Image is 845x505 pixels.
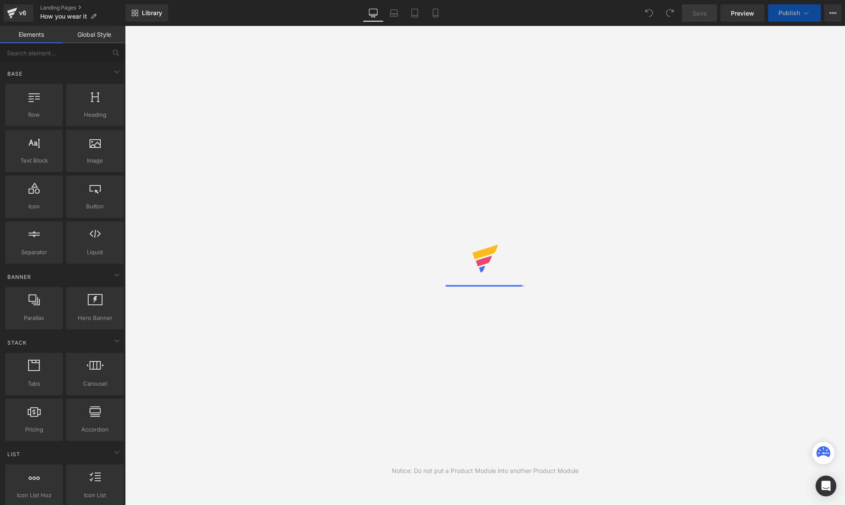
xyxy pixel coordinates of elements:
span: Tabs [8,379,60,388]
span: Text Block [8,156,60,165]
span: Save [692,9,707,18]
a: Preview [720,4,765,22]
span: Heading [69,110,121,119]
span: Icon List Hoz [8,491,60,500]
span: Icon List [69,491,121,500]
span: How you wear it [40,13,87,20]
span: Parallax [8,313,60,323]
a: v6 [3,4,33,22]
span: Accordion [69,425,121,434]
a: Landing Pages [40,4,125,11]
span: List [6,450,21,458]
div: Notice: Do not put a Product Module into another Product Module [392,466,579,476]
span: Row [8,110,60,119]
button: Redo [661,4,679,22]
span: Button [69,202,121,211]
span: Icon [8,202,60,211]
a: Global Style [63,26,125,43]
span: Library [142,9,162,17]
span: Publish [778,10,800,16]
button: Publish [768,4,821,22]
button: More [824,4,842,22]
span: Image [69,156,121,165]
a: New Library [125,4,168,22]
a: Mobile [425,4,446,22]
a: Desktop [363,4,384,22]
span: Pricing [8,425,60,434]
span: Base [6,70,23,78]
button: Undo [640,4,658,22]
div: v6 [17,7,28,19]
span: Banner [6,273,32,281]
span: Hero Banner [69,313,121,323]
a: Laptop [384,4,404,22]
span: Preview [731,9,754,18]
div: Open Intercom Messenger [816,476,836,496]
span: Liquid [69,248,121,257]
span: Carousel [69,379,121,388]
a: Tablet [404,4,425,22]
span: Stack [6,339,28,347]
span: Separator [8,248,60,257]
